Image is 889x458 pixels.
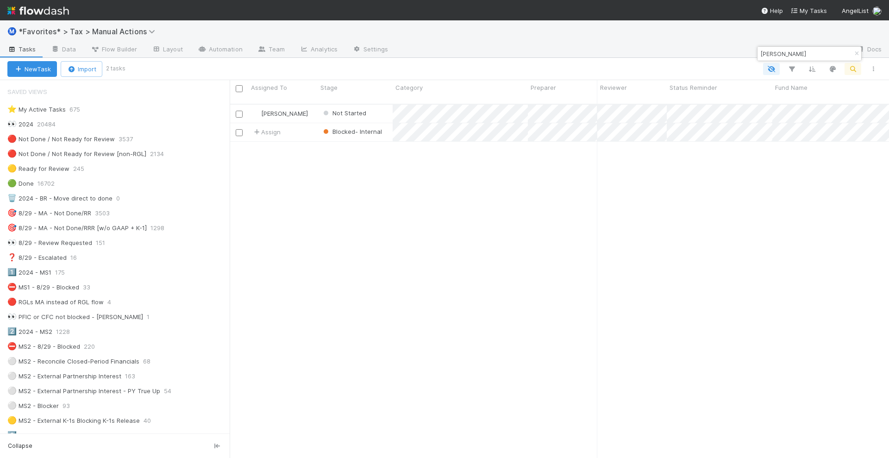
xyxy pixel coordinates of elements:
[7,311,143,323] div: PFIC or CFC not blocked - [PERSON_NAME]
[7,61,57,77] button: NewTask
[7,357,17,365] span: ⚪
[7,3,69,19] img: logo-inverted-e16ddd16eac7371096b0.svg
[761,6,783,15] div: Help
[56,326,79,338] span: 1228
[7,356,139,367] div: MS2 - Reconcile Closed-Period Financials
[7,430,52,441] div: 2024 - MS3
[7,400,59,412] div: MS2 - Blocker
[600,83,627,92] span: Reviewer
[56,430,76,441] span: 694
[73,163,94,175] span: 245
[236,85,243,92] input: Toggle All Rows Selected
[7,209,17,217] span: 🎯
[7,268,17,276] span: 1️⃣
[261,110,308,117] span: [PERSON_NAME]
[320,83,338,92] span: Stage
[150,222,174,234] span: 1298
[7,370,121,382] div: MS2 - External Partnership Interest
[144,43,190,57] a: Layout
[37,119,65,130] span: 20484
[7,27,17,35] span: Ⓜ️
[147,311,159,323] span: 1
[7,327,17,335] span: 2️⃣
[91,44,137,54] span: Flow Builder
[7,237,92,249] div: 8/29 - Review Requested
[7,104,66,115] div: My Active Tasks
[84,341,104,352] span: 220
[7,326,52,338] div: 2024 - MS2
[7,119,33,130] div: 2024
[7,133,115,145] div: Not Done / Not Ready for Review
[8,442,32,450] span: Collapse
[250,43,292,57] a: Team
[106,64,125,73] small: 2 tasks
[69,104,89,115] span: 675
[531,83,556,92] span: Preparer
[7,120,17,128] span: 👀
[190,43,250,57] a: Automation
[7,372,17,380] span: ⚪
[55,267,74,278] span: 175
[63,400,79,412] span: 93
[7,283,17,291] span: ⛔
[7,415,140,427] div: MS2 - External K-1s Blocking K-1s Release
[7,253,17,261] span: ❓
[790,7,827,14] span: My Tasks
[7,267,51,278] div: 2024 - MS1
[251,83,287,92] span: Assigned To
[7,238,17,246] span: 👀
[96,237,114,249] span: 151
[7,193,113,204] div: 2024 - BR - Move direct to done
[143,356,160,367] span: 68
[7,194,17,202] span: 🗑️
[7,105,17,113] span: ⭐
[70,252,86,264] span: 16
[395,83,423,92] span: Category
[7,296,104,308] div: RGLs MA instead of RGL flow
[44,43,83,57] a: Data
[61,61,102,77] button: Import
[7,341,80,352] div: MS2 - 8/29 - Blocked
[7,207,91,219] div: 8/29 - MA - Not Done/RR
[292,43,345,57] a: Analytics
[7,313,17,320] span: 👀
[332,109,366,117] span: Not Started
[7,163,69,175] div: Ready for Review
[7,342,17,350] span: ⛔
[116,193,129,204] span: 0
[150,148,173,160] span: 2134
[236,129,243,136] input: Toggle Row Selected
[7,148,146,160] div: Not Done / Not Ready for Review [non-RGL]
[144,415,160,427] span: 40
[164,385,181,397] span: 54
[7,298,17,306] span: 🔴
[7,164,17,172] span: 🟡
[107,296,120,308] span: 4
[7,222,147,234] div: 8/29 - MA - Not Done/RRR [w/o GAAP + K-1]
[7,82,47,101] span: Saved Views
[7,135,17,143] span: 🔴
[7,150,17,157] span: 🔴
[7,224,17,232] span: 🎯
[95,207,119,219] span: 3503
[252,110,260,117] img: avatar_d45d11ee-0024-4901-936f-9df0a9cc3b4e.png
[7,431,17,439] span: 3️⃣
[7,385,160,397] div: MS2 - External Partnership Interest - PY True Up
[19,27,160,36] span: *Favorites* > Tax > Manual Actions
[842,7,869,14] span: AngelList
[7,416,17,424] span: 🟡
[38,178,64,189] span: 16702
[7,252,67,264] div: 8/29 - Escalated
[7,387,17,395] span: ⚪
[872,6,882,16] img: avatar_711f55b7-5a46-40da-996f-bc93b6b86381.png
[759,48,851,59] input: Search...
[7,282,79,293] div: MS1 - 8/29 - Blocked
[236,111,243,118] input: Toggle Row Selected
[670,83,717,92] span: Status Reminder
[119,133,142,145] span: 3537
[345,43,395,57] a: Settings
[775,83,808,92] span: Fund Name
[7,179,17,187] span: 🟢
[7,402,17,409] span: ⚪
[7,44,36,54] span: Tasks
